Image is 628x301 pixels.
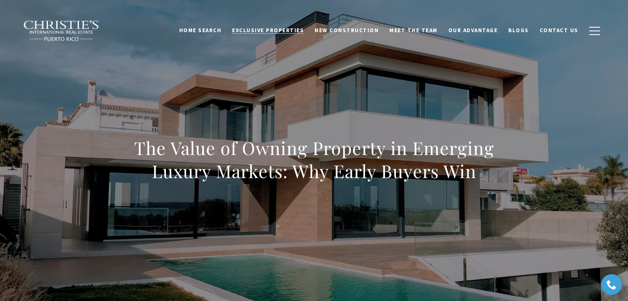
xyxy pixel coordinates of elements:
[132,136,496,183] h1: The Value of Owning Property in Emerging Luxury Markets: Why Early Buyers Win
[384,23,443,38] a: Meet the Team
[315,27,379,34] span: New Construction
[540,27,578,34] span: Contact Us
[448,27,498,34] span: Our Advantage
[309,23,384,38] a: New Construction
[174,23,227,38] a: Home Search
[232,27,304,34] span: Exclusive Properties
[23,20,100,42] img: Christie's International Real Estate black text logo
[227,23,309,38] a: Exclusive Properties
[443,23,503,38] a: Our Advantage
[508,27,529,34] span: Blogs
[503,23,534,38] a: Blogs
